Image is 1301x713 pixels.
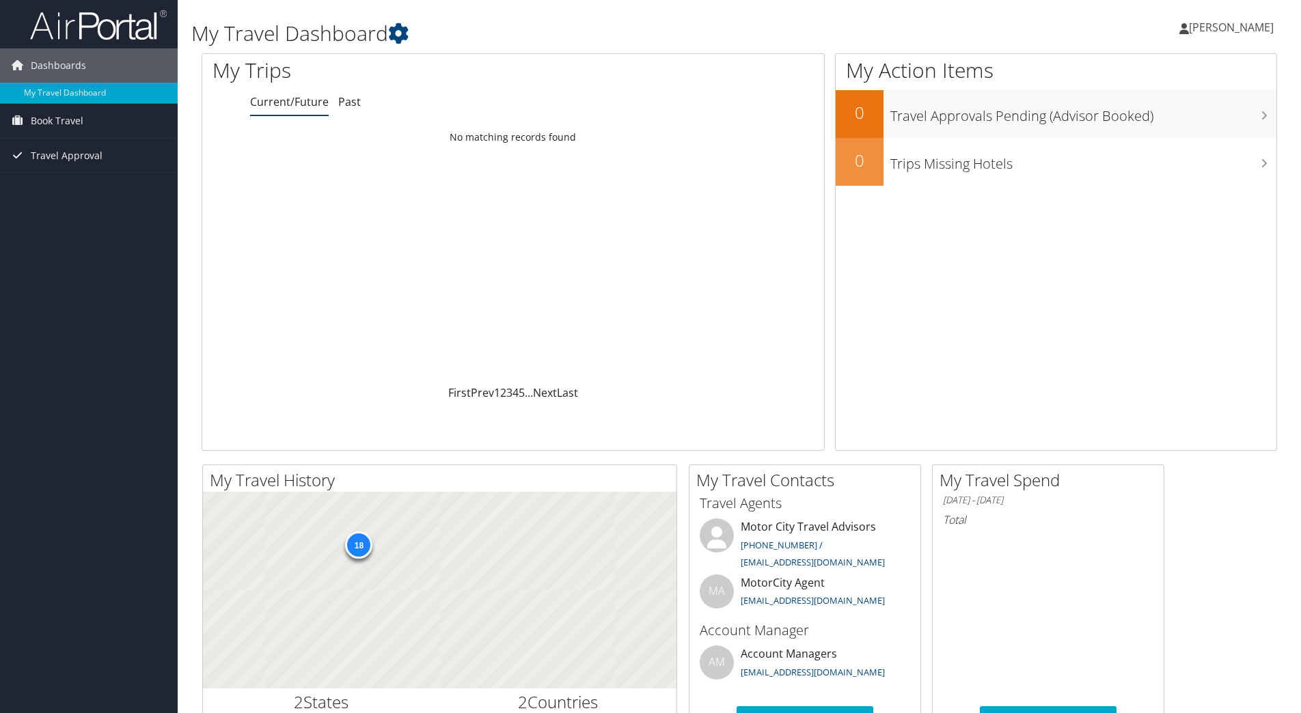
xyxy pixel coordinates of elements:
[500,385,506,400] a: 2
[345,531,372,558] div: 18
[191,19,922,48] h1: My Travel Dashboard
[700,494,910,513] h3: Travel Agents
[693,574,917,619] li: MotorCity Agent
[700,621,910,640] h3: Account Manager
[525,385,533,400] span: …
[890,100,1276,126] h3: Travel Approvals Pending (Advisor Booked)
[1179,7,1287,48] a: [PERSON_NAME]
[836,56,1276,85] h1: My Action Items
[700,574,734,609] div: MA
[519,385,525,400] a: 5
[518,690,528,713] span: 2
[494,385,500,400] a: 1
[210,469,676,492] h2: My Travel History
[250,94,329,109] a: Current/Future
[294,690,303,713] span: 2
[31,139,102,173] span: Travel Approval
[890,148,1276,173] h3: Trips Missing Hotels
[1189,20,1274,35] span: [PERSON_NAME]
[448,385,471,400] a: First
[741,594,885,606] a: [EMAIL_ADDRESS][DOMAIN_NAME]
[693,645,917,690] li: Account Managers
[741,539,823,551] a: [PHONE_NUMBER] /
[940,469,1164,492] h2: My Travel Spend
[836,101,884,124] h2: 0
[557,385,578,400] a: Last
[836,149,884,172] h2: 0
[943,512,1153,527] h6: Total
[202,125,824,150] td: No matching records found
[943,494,1153,507] h6: [DATE] - [DATE]
[533,385,557,400] a: Next
[741,556,885,568] a: [EMAIL_ADDRESS][DOMAIN_NAME]
[696,469,920,492] h2: My Travel Contacts
[506,385,512,400] a: 3
[512,385,519,400] a: 4
[836,90,1276,138] a: 0Travel Approvals Pending (Advisor Booked)
[30,9,167,41] img: airportal-logo.png
[31,104,83,138] span: Book Travel
[471,385,494,400] a: Prev
[213,56,555,85] h1: My Trips
[338,94,361,109] a: Past
[836,138,1276,186] a: 0Trips Missing Hotels
[31,48,86,83] span: Dashboards
[741,666,885,678] a: [EMAIL_ADDRESS][DOMAIN_NAME]
[700,645,734,680] div: AM
[693,518,917,574] li: Motor City Travel Advisors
